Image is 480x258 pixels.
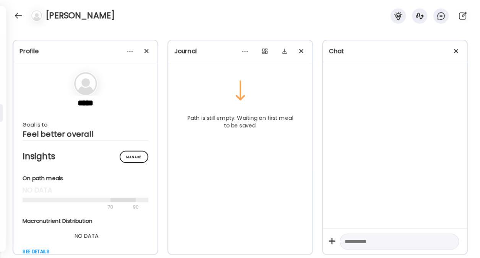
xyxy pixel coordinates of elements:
div: Goal is to [23,120,148,129]
div: On path meals [23,174,148,182]
div: Macronutrient Distribution [23,217,150,225]
div: no data [23,185,148,195]
div: NO DATA [23,231,150,240]
div: Chat [329,47,461,56]
div: Feel better overall [23,129,148,139]
h4: [PERSON_NAME] [46,10,115,22]
div: 90 [132,203,139,212]
img: bg-avatar-default.svg [74,72,97,95]
div: Manage [120,151,148,163]
div: 70 [23,203,130,212]
div: Path is still empty. Waiting on first meal to be saved. [179,111,302,132]
div: Profile [19,47,151,56]
div: Journal [174,47,306,56]
img: bg-avatar-default.svg [31,10,42,21]
h2: Insights [23,151,148,162]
